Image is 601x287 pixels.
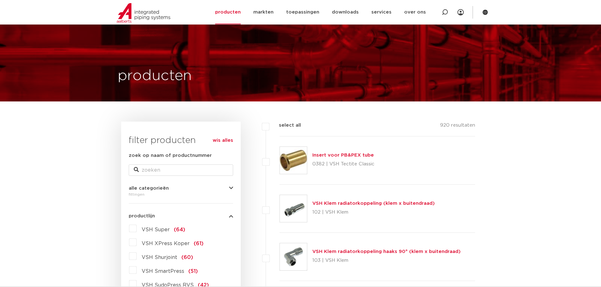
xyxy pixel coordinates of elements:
p: 920 resultaten [440,122,475,131]
span: (60) [181,255,193,260]
button: productlijn [129,214,233,218]
span: VSH Shurjoint [142,255,177,260]
img: Thumbnail for VSH Klem radiatorkoppeling haaks 90° (klem x buitendraad) [280,243,307,270]
p: 0382 | VSH Tectite Classic [312,159,374,169]
span: (64) [174,227,185,232]
h1: producten [118,66,192,86]
span: productlijn [129,214,155,218]
img: Thumbnail for VSH Klem radiatorkoppeling (klem x buitendraad) [280,195,307,222]
p: 103 | VSH Klem [312,255,461,266]
a: VSH Klem radiatorkoppeling (klem x buitendraad) [312,201,435,206]
span: VSH Super [142,227,170,232]
input: zoeken [129,164,233,176]
a: VSH Klem radiatorkoppeling haaks 90° (klem x buitendraad) [312,249,461,254]
h3: filter producten [129,134,233,147]
a: Insert voor PB&PEX tube [312,153,374,158]
span: VSH XPress Koper [142,241,190,246]
label: select all [269,122,301,129]
p: 102 | VSH Klem [312,207,435,217]
span: VSH SmartPress [142,269,184,274]
span: (61) [194,241,203,246]
button: alle categorieën [129,186,233,191]
div: fittingen [129,191,233,198]
label: zoek op naam of productnummer [129,152,212,159]
a: wis alles [213,137,233,144]
img: Thumbnail for Insert voor PB&PEX tube [280,147,307,174]
span: alle categorieën [129,186,169,191]
span: (51) [188,269,198,274]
